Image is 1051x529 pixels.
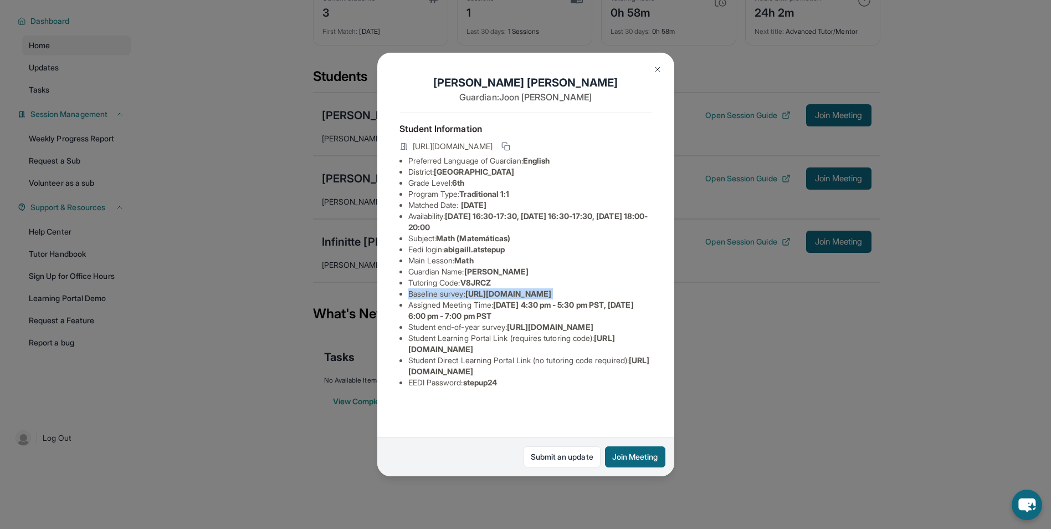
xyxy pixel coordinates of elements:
li: Matched Date: [408,200,652,211]
button: Join Meeting [605,446,665,467]
li: Grade Level: [408,177,652,189]
span: [URL][DOMAIN_NAME] [507,322,593,332]
li: Student end-of-year survey : [408,322,652,333]
span: [DATE] [461,200,486,210]
li: Guardian Name : [408,266,652,277]
li: EEDI Password : [408,377,652,388]
li: District: [408,166,652,177]
li: Eedi login : [408,244,652,255]
h1: [PERSON_NAME] [PERSON_NAME] [399,75,652,90]
li: Subject : [408,233,652,244]
li: Baseline survey : [408,288,652,299]
span: [URL][DOMAIN_NAME] [413,141,493,152]
li: Main Lesson : [408,255,652,266]
span: stepup24 [463,378,498,387]
li: Availability: [408,211,652,233]
span: [DATE] 16:30-17:30, [DATE] 16:30-17:30, [DATE] 18:00-20:00 [408,211,648,232]
span: [GEOGRAPHIC_DATA] [434,167,514,176]
li: Program Type: [408,189,652,200]
span: Traditional 1:1 [459,189,509,199]
span: V8JRCZ [460,278,491,287]
span: [DATE] 4:30 pm - 5:30 pm PST, [DATE] 6:00 pm - 7:00 pm PST [408,300,634,321]
li: Student Direct Learning Portal Link (no tutoring code required) : [408,355,652,377]
span: English [523,156,550,165]
li: Student Learning Portal Link (requires tutoring code) : [408,333,652,355]
span: 6th [452,178,464,187]
li: Assigned Meeting Time : [408,299,652,322]
span: Math [454,256,473,265]
img: Close Icon [653,65,662,74]
li: Preferred Language of Guardian: [408,155,652,166]
span: [URL][DOMAIN_NAME] [465,289,551,298]
button: chat-button [1012,490,1042,520]
li: Tutoring Code : [408,277,652,288]
button: Copy link [499,140,512,153]
p: Guardian: Joon [PERSON_NAME] [399,90,652,104]
span: Math (Matemáticas) [436,233,510,243]
span: [PERSON_NAME] [464,267,529,276]
h4: Student Information [399,122,652,135]
span: abigaill.atstepup [444,245,505,254]
a: Submit an update [524,446,601,467]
